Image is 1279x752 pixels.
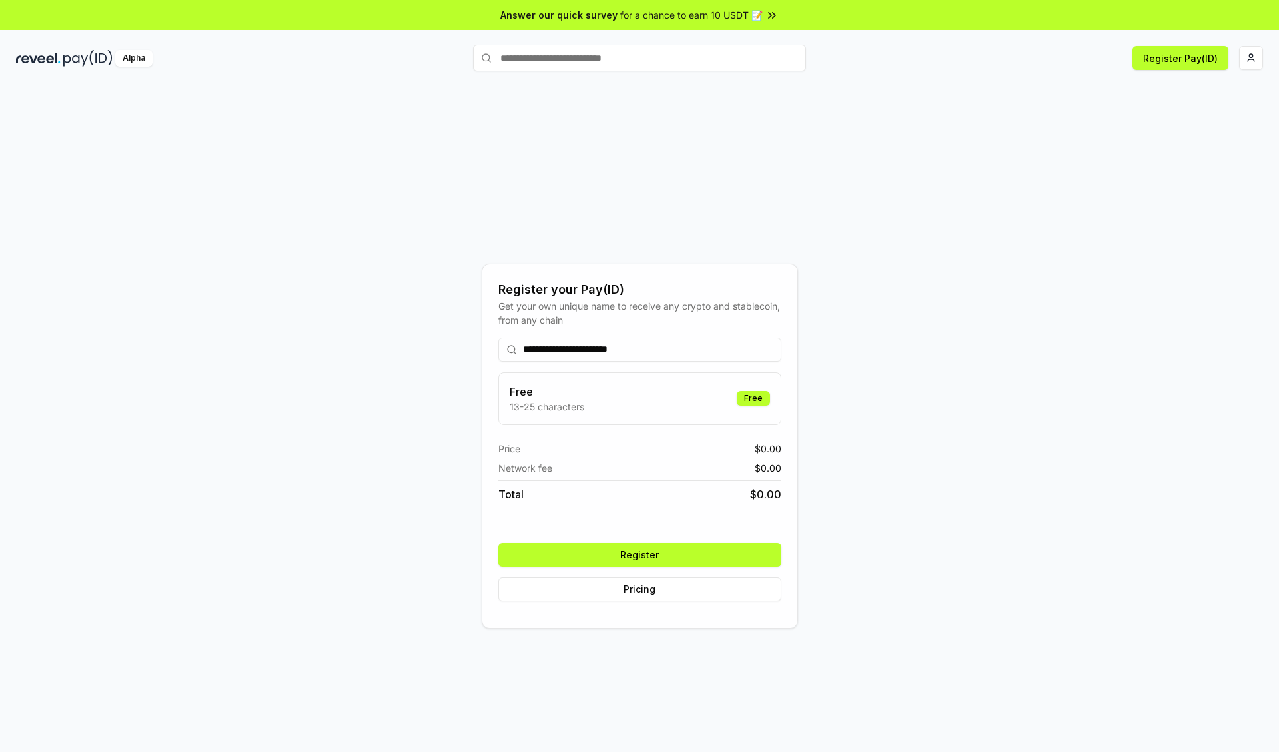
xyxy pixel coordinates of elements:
[498,461,552,475] span: Network fee
[115,50,153,67] div: Alpha
[737,391,770,406] div: Free
[500,8,618,22] span: Answer our quick survey
[498,486,524,502] span: Total
[755,442,781,456] span: $ 0.00
[498,299,781,327] div: Get your own unique name to receive any crypto and stablecoin, from any chain
[498,543,781,567] button: Register
[498,280,781,299] div: Register your Pay(ID)
[1132,46,1228,70] button: Register Pay(ID)
[498,442,520,456] span: Price
[498,577,781,601] button: Pricing
[510,400,584,414] p: 13-25 characters
[750,486,781,502] span: $ 0.00
[755,461,781,475] span: $ 0.00
[63,50,113,67] img: pay_id
[16,50,61,67] img: reveel_dark
[620,8,763,22] span: for a chance to earn 10 USDT 📝
[510,384,584,400] h3: Free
